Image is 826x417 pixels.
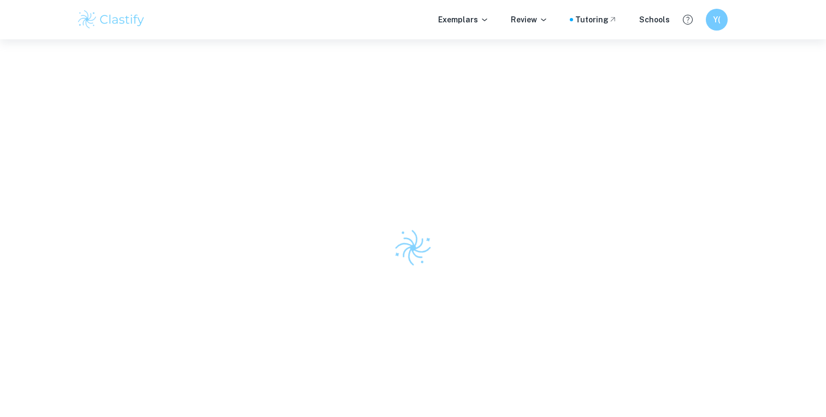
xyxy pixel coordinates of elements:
[639,14,670,26] a: Schools
[390,224,436,271] img: Clastify logo
[76,9,146,31] img: Clastify logo
[575,14,617,26] a: Tutoring
[706,9,728,31] button: Y(
[678,10,697,29] button: Help and Feedback
[511,14,548,26] p: Review
[438,14,489,26] p: Exemplars
[711,14,723,26] h6: Y(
